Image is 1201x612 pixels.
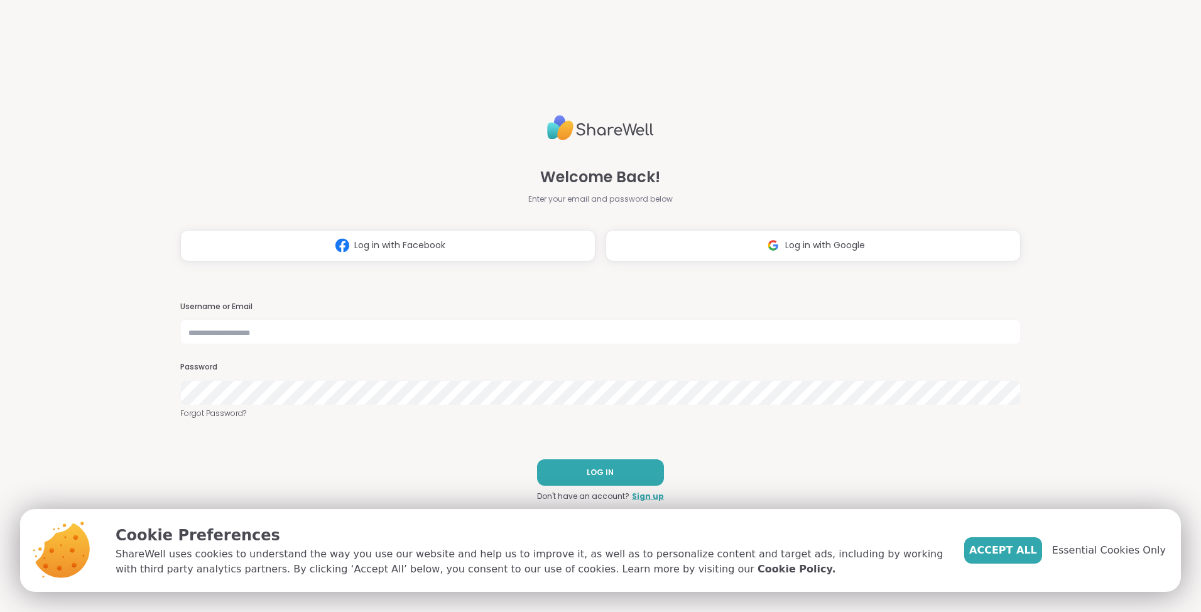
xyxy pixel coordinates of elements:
[606,230,1021,261] button: Log in with Google
[116,524,944,547] p: Cookie Preferences
[116,547,944,577] p: ShareWell uses cookies to understand the way you use our website and help us to improve it, as we...
[761,234,785,257] img: ShareWell Logomark
[528,194,673,205] span: Enter your email and password below
[540,166,660,189] span: Welcome Back!
[537,459,664,486] button: LOG IN
[632,491,664,502] a: Sign up
[547,110,654,146] img: ShareWell Logo
[964,537,1042,564] button: Accept All
[180,302,1021,312] h3: Username or Email
[537,491,629,502] span: Don't have an account?
[180,230,595,261] button: Log in with Facebook
[969,543,1037,558] span: Accept All
[180,408,1021,419] a: Forgot Password?
[330,234,354,257] img: ShareWell Logomark
[354,239,445,252] span: Log in with Facebook
[180,362,1021,373] h3: Password
[758,562,835,577] a: Cookie Policy.
[587,467,614,478] span: LOG IN
[785,239,865,252] span: Log in with Google
[1052,543,1166,558] span: Essential Cookies Only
